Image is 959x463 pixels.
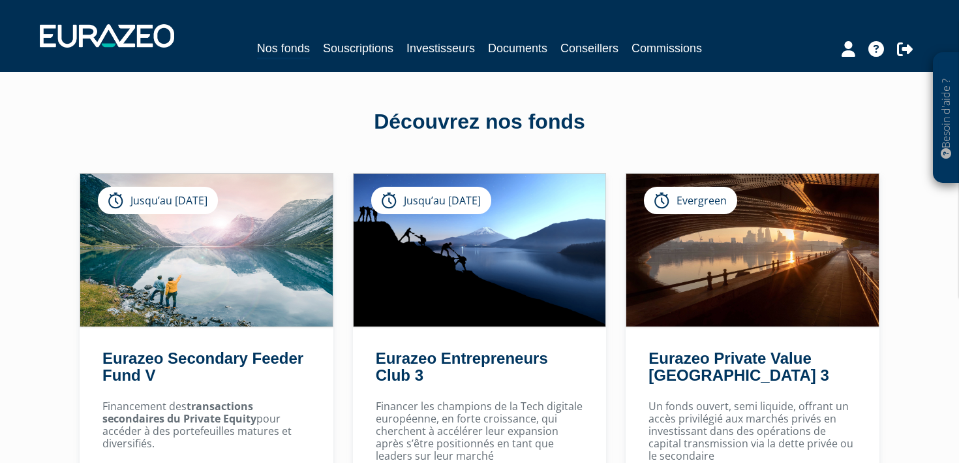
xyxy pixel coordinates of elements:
p: Besoin d'aide ? [939,59,954,177]
img: 1732889491-logotype_eurazeo_blanc_rvb.png [40,24,174,48]
a: Eurazeo Secondary Feeder Fund V [102,349,303,384]
a: Eurazeo Private Value [GEOGRAPHIC_DATA] 3 [648,349,829,384]
a: Commissions [632,39,702,57]
a: Conseillers [560,39,618,57]
a: Documents [488,39,547,57]
a: Nos fonds [257,39,310,59]
img: Eurazeo Entrepreneurs Club 3 [354,174,606,327]
strong: transactions secondaires du Private Equity [102,399,256,426]
img: Eurazeo Private Value Europe 3 [626,174,879,327]
p: Financer les champions de la Tech digitale européenne, en forte croissance, qui cherchent à accél... [376,400,584,463]
p: Financement des pour accéder à des portefeuilles matures et diversifiés. [102,400,311,451]
a: Eurazeo Entrepreneurs Club 3 [376,349,548,384]
img: Eurazeo Secondary Feeder Fund V [80,174,333,327]
div: Découvrez nos fonds [108,107,851,137]
div: Jusqu’au [DATE] [98,187,218,214]
a: Souscriptions [323,39,393,57]
div: Evergreen [644,187,737,214]
p: Un fonds ouvert, semi liquide, offrant un accès privilégié aux marchés privés en investissant dan... [648,400,857,463]
a: Investisseurs [406,39,475,57]
div: Jusqu’au [DATE] [371,187,491,214]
